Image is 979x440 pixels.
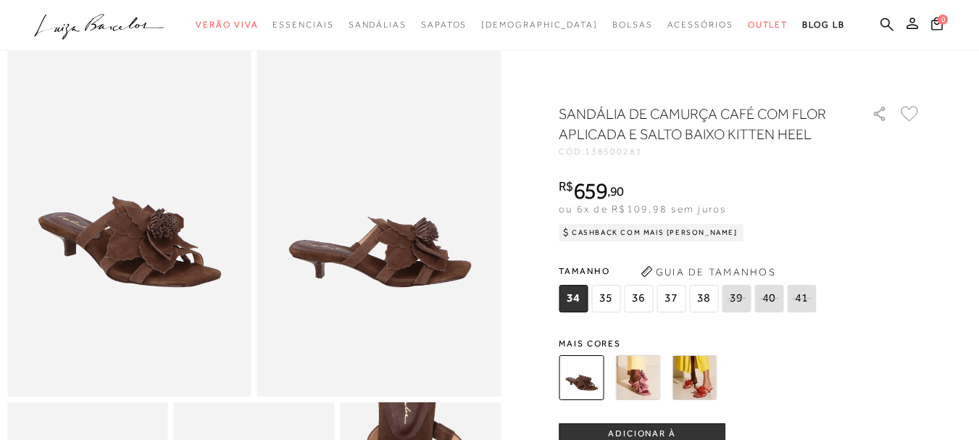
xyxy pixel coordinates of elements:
span: 37 [657,285,686,312]
span: 35 [591,285,620,312]
a: noSubCategoriesText [349,12,407,38]
span: 659 [573,178,607,204]
span: Essenciais [272,20,333,30]
span: 40 [754,285,783,312]
span: Outlet [748,20,788,30]
span: 34 [559,285,588,312]
div: CÓD: [559,147,849,156]
a: noSubCategoriesText [196,12,258,38]
a: noSubCategoriesText [272,12,333,38]
span: 0 [938,14,948,25]
a: noSubCategoriesText [481,12,598,38]
span: [DEMOGRAPHIC_DATA] [481,20,598,30]
span: Sandálias [349,20,407,30]
img: SANDÁLIA DE CAMURÇA CAFÉ COM FLOR APLICADA E SALTO BAIXO KITTEN HEEL [559,355,604,400]
span: 38 [689,285,718,312]
a: noSubCategoriesText [612,12,653,38]
button: 0 [927,16,947,36]
button: Guia de Tamanhos [636,260,780,283]
span: BLOG LB [802,20,844,30]
img: image [7,30,251,397]
span: Bolsas [612,20,653,30]
span: Tamanho [559,260,820,282]
i: R$ [559,180,573,193]
div: Cashback com Mais [PERSON_NAME] [559,224,743,241]
a: noSubCategoriesText [667,12,733,38]
span: Sapatos [421,20,467,30]
span: 138500281 [585,146,643,157]
img: image [257,30,501,397]
span: ou 6x de R$109,98 sem juros [559,203,726,215]
img: SANDÁLIA DE CAMURÇA ROSA QUARTZO COM FLOR APLICADA E SALTO BAIXO KITTEN HEEL [615,355,660,400]
a: noSubCategoriesText [748,12,788,38]
img: SANDÁLIA DE CAMURÇA VERMELHO CAIENA COM FLOR APLICADA E SALTO BAIXO KITTEN HEEL [672,355,717,400]
span: Verão Viva [196,20,258,30]
a: noSubCategoriesText [421,12,467,38]
span: Mais cores [559,339,921,348]
span: 90 [610,183,624,199]
span: 36 [624,285,653,312]
h1: SANDÁLIA DE CAMURÇA CAFÉ COM FLOR APLICADA E SALTO BAIXO KITTEN HEEL [559,104,830,144]
span: Acessórios [667,20,733,30]
span: 39 [722,285,751,312]
a: BLOG LB [802,12,844,38]
span: 41 [787,285,816,312]
i: , [607,185,624,198]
